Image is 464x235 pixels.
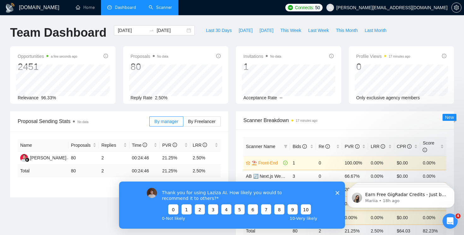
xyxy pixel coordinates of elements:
span: info-circle [329,54,334,58]
span: LRR [371,144,385,149]
span: Last Week [308,27,329,34]
span: No data [77,120,88,124]
h1: Team Dashboard [10,25,106,40]
span: Dashboard [115,5,136,10]
div: 2451 [18,61,77,73]
span: Connects: [295,4,314,11]
td: 0.00% [420,170,446,182]
a: AK[PERSON_NAME] [20,155,66,160]
span: Proposals [131,53,168,60]
img: upwork-logo.png [288,5,293,10]
img: AK [20,154,28,162]
span: [DATE] [259,27,273,34]
td: $0.00 [394,170,420,182]
a: ⛱️ Front-End [252,159,282,166]
button: This Month [332,25,361,35]
td: 2 [99,165,129,177]
span: Acceptance Rate [243,95,277,100]
span: Opportunities [18,53,77,60]
span: Proposal Sending Stats [18,117,149,125]
td: 0.00% [368,156,394,170]
span: AB 🔄 Next.js Weekdays L [246,174,299,179]
span: Score [423,140,434,152]
td: 0 [316,170,342,182]
button: Last Month [361,25,390,35]
td: 2.50 % [190,165,221,177]
a: setting [451,5,461,10]
button: [DATE] [256,25,277,35]
td: 80 [68,152,99,165]
td: 00:24:46 [129,165,160,177]
span: info-circle [325,144,330,149]
td: 80 [68,165,99,177]
span: info-circle [355,144,360,149]
span: info-circle [407,144,412,149]
span: 96.33% [41,95,56,100]
span: -- [280,95,283,100]
span: 4 [455,213,461,219]
span: New [445,115,454,120]
span: Last Month [365,27,386,34]
td: 100.00% [342,156,368,170]
span: CPR [397,144,412,149]
th: Name [18,139,68,152]
span: Bids [293,144,307,149]
td: 00:24:46 [129,152,160,165]
td: 21.25% [160,152,190,165]
span: Profile Views [356,53,410,60]
span: This Week [280,27,301,34]
span: By manager [154,119,178,124]
div: [PERSON_NAME] [30,154,66,161]
span: By Freelancer [188,119,216,124]
td: 0 [316,156,342,170]
td: 2.50% [190,152,221,165]
time: a few seconds ago [51,55,77,58]
span: info-circle [104,54,108,58]
span: info-circle [173,143,177,147]
span: Last 30 Days [206,27,232,34]
span: No data [157,55,168,58]
a: homeHome [76,5,95,10]
time: 17 minutes ago [296,119,317,122]
span: to [149,28,154,33]
input: End date [157,27,185,34]
iframe: Survey by Vadym from GigRadar.io [119,182,345,229]
span: info-circle [302,144,307,149]
td: 0.00% [420,156,446,170]
span: PVR [162,143,177,148]
span: check-circle [283,161,288,165]
img: gigradar-bm.png [25,158,29,162]
button: This Week [277,25,305,35]
span: Replies [101,142,122,149]
td: 3 [290,170,316,182]
td: 1 [290,156,316,170]
span: info-circle [203,143,207,147]
span: swap-right [149,28,154,33]
span: This Month [336,27,358,34]
span: dashboard [107,5,112,9]
span: Invitations [243,53,281,60]
span: 2.50% [155,95,168,100]
iframe: Intercom notifications message [338,174,464,218]
span: filter [283,142,289,151]
td: 66.67% [342,170,368,182]
span: 50 [315,4,320,11]
button: setting [451,3,461,13]
span: info-circle [143,143,147,147]
span: Proposals [71,142,92,149]
button: [DATE] [235,25,256,35]
span: Only exclusive agency members [356,95,420,100]
span: Reply Rate [131,95,152,100]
